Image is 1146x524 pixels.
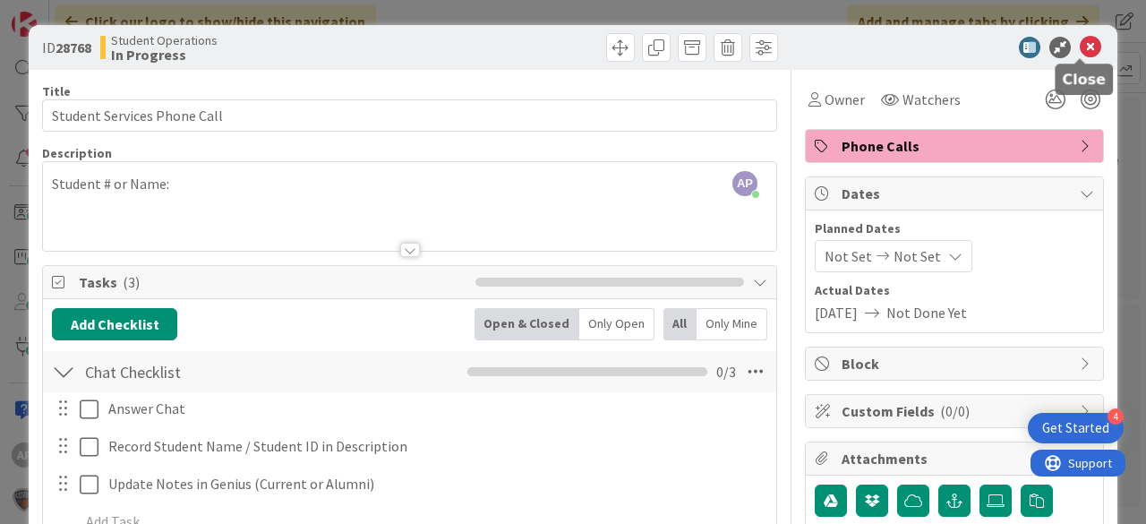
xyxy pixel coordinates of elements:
span: Watchers [902,89,961,110]
span: Block [842,353,1071,374]
span: Actual Dates [815,281,1094,300]
span: Attachments [842,448,1071,469]
span: Custom Fields [842,400,1071,422]
span: [DATE] [815,302,858,323]
span: Not Set [894,245,941,267]
div: Only Mine [697,308,767,340]
b: In Progress [111,47,218,62]
div: Open Get Started checklist, remaining modules: 4 [1028,413,1124,443]
span: AP [732,171,757,196]
div: Only Open [579,308,654,340]
input: type card name here... [42,99,777,132]
div: Open & Closed [475,308,579,340]
div: 4 [1108,408,1124,425]
p: Answer Chat [108,399,764,419]
span: Student Operations [111,33,218,47]
label: Title [42,83,71,99]
p: Student # or Name: [52,174,767,194]
span: Dates [842,183,1071,204]
span: ( 0/0 ) [940,402,970,420]
span: Not Set [825,245,872,267]
span: Description [42,145,112,161]
span: Owner [825,89,865,110]
input: Add Checklist... [79,356,377,388]
h5: Close [1062,71,1106,88]
div: All [663,308,697,340]
span: ( 3 ) [123,273,140,291]
div: Get Started [1042,419,1109,437]
b: 28768 [56,39,91,56]
span: ID [42,37,91,58]
span: 0 / 3 [716,361,736,382]
button: Add Checklist [52,308,177,340]
span: Planned Dates [815,219,1094,238]
span: Not Done Yet [886,302,967,323]
span: Phone Calls [842,135,1071,157]
span: Support [38,3,81,24]
p: Record Student Name / Student ID in Description [108,436,764,457]
span: Tasks [79,271,466,293]
p: Update Notes in Genius (Current or Alumni) [108,474,764,494]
